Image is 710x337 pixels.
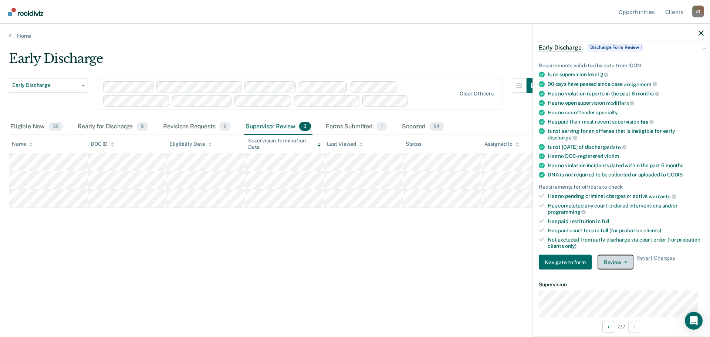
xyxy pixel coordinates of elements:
div: Has no pending criminal charges or active [548,193,704,200]
button: Previous Opportunity [602,321,614,333]
div: A T [692,6,704,17]
span: months [666,162,683,168]
div: Is on supervision level [548,71,704,78]
div: Supervisor Review [244,119,313,135]
div: Early Discharge [9,51,541,72]
div: Forms Submitted [324,119,389,135]
span: clients) [643,227,661,233]
a: Navigate to form link [539,255,595,270]
div: Is not serving for an offense that is ineligible for early [548,128,704,141]
span: Early Discharge [539,44,582,51]
span: only) [565,243,577,249]
span: 94 [429,122,444,131]
span: Revert Changes [636,255,675,270]
div: Snoozed [400,119,446,135]
div: Has no DOC-registered [548,153,704,159]
div: DOC ID [91,141,114,147]
div: Has paid restitution in [548,218,704,225]
div: Ready for Discharge [76,119,150,135]
div: Open Intercom Messenger [685,312,703,330]
span: CODIS [667,172,683,178]
span: modifiers [606,100,635,106]
img: Recidiviz [8,8,43,16]
span: 2 [600,72,609,78]
span: fee [640,119,654,125]
div: Last Viewed [327,141,363,147]
div: Has paid their most recent supervision [548,118,704,125]
span: 8 [136,122,148,131]
span: Discharge Form Review [588,44,642,51]
span: full [602,218,609,224]
div: Has no violation incidents dated within the past 6 [548,162,704,169]
button: Profile dropdown button [692,6,704,17]
div: Revisions Requests [162,119,232,135]
span: months [636,91,659,97]
span: discharge [548,134,577,140]
div: Eligible Now [9,119,64,135]
span: date [610,144,626,150]
span: 1 [376,122,387,131]
span: warrants [649,193,676,199]
div: Not excluded from early discharge via court order (for probation clients [548,236,704,249]
span: victim [604,153,619,159]
div: Early DischargeDischarge Form Review [533,36,710,59]
button: Navigate to form [539,255,592,270]
div: Has no open supervision [548,100,704,107]
span: assignment [624,81,657,87]
div: Requirements for officers to check [539,184,704,190]
div: Has paid court fees in full (for probation [548,227,704,233]
span: Early Discharge [12,82,79,88]
span: 30 [48,122,63,131]
div: Has no violation reports in the past 6 [548,90,704,97]
div: Requirements validated by data from ICON [539,62,704,68]
span: specialty [596,109,618,115]
div: Has no sex offender [548,109,704,115]
div: Clear officers [460,91,494,97]
button: Review [598,255,633,270]
div: Has completed any court-ordered interventions and/or [548,202,704,215]
a: Home [9,33,701,39]
button: Next Opportunity [628,321,640,333]
span: programming [548,209,586,215]
div: Eligibility Date [169,141,212,147]
div: Assigned to [484,141,519,147]
div: Supervision Termination Date [248,138,321,150]
div: 90 days have passed since case [548,81,704,87]
span: 3 [299,122,311,131]
div: 7 / 7 [533,317,710,336]
dt: Supervision [539,282,704,288]
div: Name [12,141,33,147]
div: DNA is not required to be collected or uploaded to [548,172,704,178]
div: Is not [DATE] of discharge [548,144,704,150]
span: 0 [219,122,231,131]
div: Status [406,141,422,147]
